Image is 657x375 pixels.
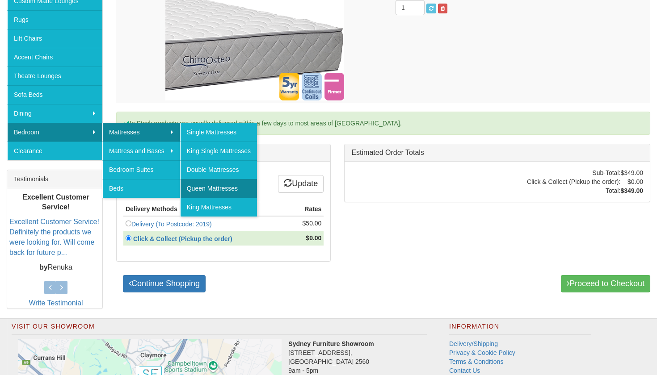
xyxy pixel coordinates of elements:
[12,323,427,335] h2: Visit Our Showroom
[7,85,102,104] a: Sofa Beds
[116,112,650,135] div: In Stock products are usually delivered within a few days to most areas of [GEOGRAPHIC_DATA].
[449,367,480,374] a: Contact Us
[131,235,237,242] a: Click & Collect (Pickup the order)
[306,234,321,242] strong: $0.00
[290,216,324,231] td: $50.00
[102,123,180,142] a: Mattresses
[180,179,257,198] a: Queen Mattresses
[180,142,257,160] a: King Single Mattresses
[102,179,180,198] a: Beds
[449,349,515,356] a: Privacy & Cookie Policy
[449,323,591,335] h2: Information
[304,205,321,212] strong: Rates
[351,149,643,157] h3: Estimated Order Totals
[29,299,83,307] a: Write Testimonial
[7,48,102,67] a: Accent Chairs
[7,142,102,160] a: Clearance
[102,160,180,179] a: Bedroom Suites
[9,218,99,256] a: Excellent Customer Service! Definitely the products we were looking for. Will come back for futur...
[7,67,102,85] a: Theatre Lounges
[7,104,102,123] a: Dining
[561,275,650,293] a: Proceed to Checkout
[288,340,374,347] strong: Sydney Furniture Showroom
[123,275,206,293] a: Continue Shopping
[180,160,257,179] a: Double Mattresses
[620,187,643,194] strong: $349.00
[22,193,89,211] b: Excellent Customer Service!
[102,142,180,160] a: Mattress and Bases
[126,205,177,212] strong: Delivery Methods
[133,235,232,242] strong: Click & Collect (Pickup the order)
[449,340,498,347] a: Delivery/Shipping
[7,10,102,29] a: Rugs
[39,263,48,271] b: by
[9,262,102,273] p: Renuka
[620,177,643,186] td: $0.00
[527,177,620,186] td: Click & Collect (Pickup the order):
[527,168,620,177] td: Sub-Total:
[180,123,257,142] a: Single Mattresses
[180,198,257,217] a: King Mattresses
[449,358,503,365] a: Terms & Conditions
[7,29,102,48] a: Lift Chairs
[7,123,102,142] a: Bedroom
[131,221,212,228] a: Delivery (To Postcode: 2019)
[527,186,620,195] td: Total:
[278,175,324,193] a: Update
[620,168,643,177] td: $349.00
[7,170,102,188] div: Testimonials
